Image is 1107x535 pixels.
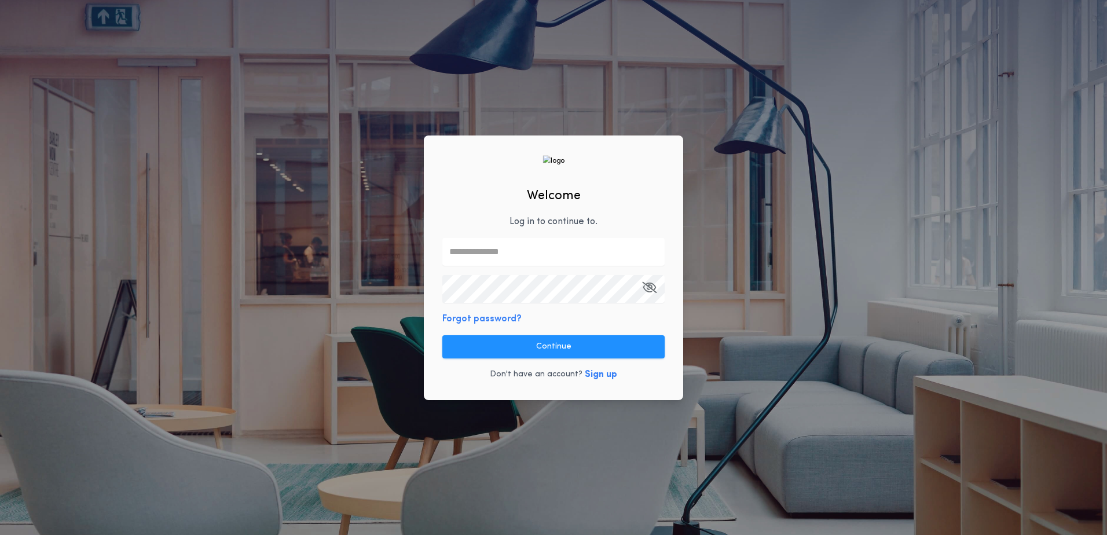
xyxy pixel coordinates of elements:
[509,215,598,229] p: Log in to continue to .
[442,335,665,358] button: Continue
[527,186,581,206] h2: Welcome
[542,155,565,166] img: logo
[442,312,522,326] button: Forgot password?
[490,369,582,380] p: Don't have an account?
[585,368,617,382] button: Sign up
